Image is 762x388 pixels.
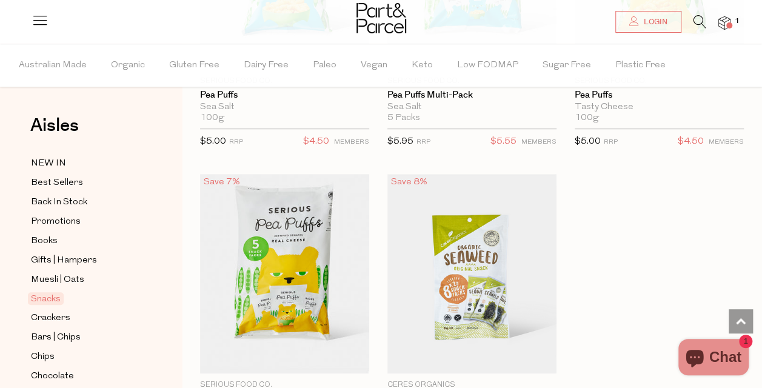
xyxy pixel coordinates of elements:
span: $4.50 [678,134,704,150]
small: MEMBERS [521,139,556,145]
span: $5.95 [387,137,413,146]
span: Muesli | Oats [31,273,84,287]
a: Pea Puffs Multi-Pack [387,90,556,101]
span: Vegan [361,44,387,87]
a: Back In Stock [31,195,141,210]
a: Bars | Chips [31,330,141,345]
a: Chips [31,349,141,364]
span: 100g [575,113,599,124]
span: $5.00 [200,137,226,146]
small: RRP [604,139,618,145]
span: Crackers [31,311,70,326]
small: RRP [229,139,243,145]
div: Save 8% [387,174,431,190]
span: Snacks [28,292,64,305]
span: 100g [200,113,224,124]
a: Login [615,11,681,33]
div: Tasty Cheese [575,102,744,113]
span: Bars | Chips [31,330,81,345]
span: Dairy Free [244,44,289,87]
small: MEMBERS [334,139,369,145]
span: Low FODMAP [457,44,518,87]
span: $4.50 [303,134,329,150]
a: Snacks [31,292,141,306]
a: 1 [718,16,730,29]
span: Gifts | Hampers [31,253,97,268]
a: Books [31,233,141,249]
div: Sea Salt [200,102,369,113]
inbox-online-store-chat: Shopify online store chat [675,339,752,378]
img: Part&Parcel [356,3,406,33]
a: Muesli | Oats [31,272,141,287]
span: Aisles [30,112,79,139]
span: Chips [31,350,55,364]
span: Back In Stock [31,195,87,210]
span: NEW IN [31,156,66,171]
span: Paleo [313,44,336,87]
a: Pea Puffs [200,90,369,101]
span: Australian Made [19,44,87,87]
span: Books [31,234,58,249]
a: Gifts | Hampers [31,253,141,268]
div: Save 7% [200,174,244,190]
span: 1 [732,16,743,27]
a: Best Sellers [31,175,141,190]
img: Pea Puffs Multi-Pack [200,174,369,373]
span: $5.00 [575,137,601,146]
span: Organic [111,44,145,87]
a: Crackers [31,310,141,326]
a: Chocolate [31,369,141,384]
span: Gluten Free [169,44,219,87]
small: RRP [416,139,430,145]
span: Keto [412,44,433,87]
span: Plastic Free [615,44,666,87]
a: Pea Puffs [575,90,744,101]
span: Sugar Free [543,44,591,87]
img: Seaweed [387,174,556,373]
span: Best Sellers [31,176,83,190]
a: NEW IN [31,156,141,171]
a: Promotions [31,214,141,229]
span: 5 Packs [387,113,420,124]
span: $5.55 [490,134,516,150]
small: MEMBERS [709,139,744,145]
span: Chocolate [31,369,74,384]
span: Promotions [31,215,81,229]
div: Sea Salt [387,102,556,113]
a: Aisles [30,116,79,147]
span: Login [641,17,667,27]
